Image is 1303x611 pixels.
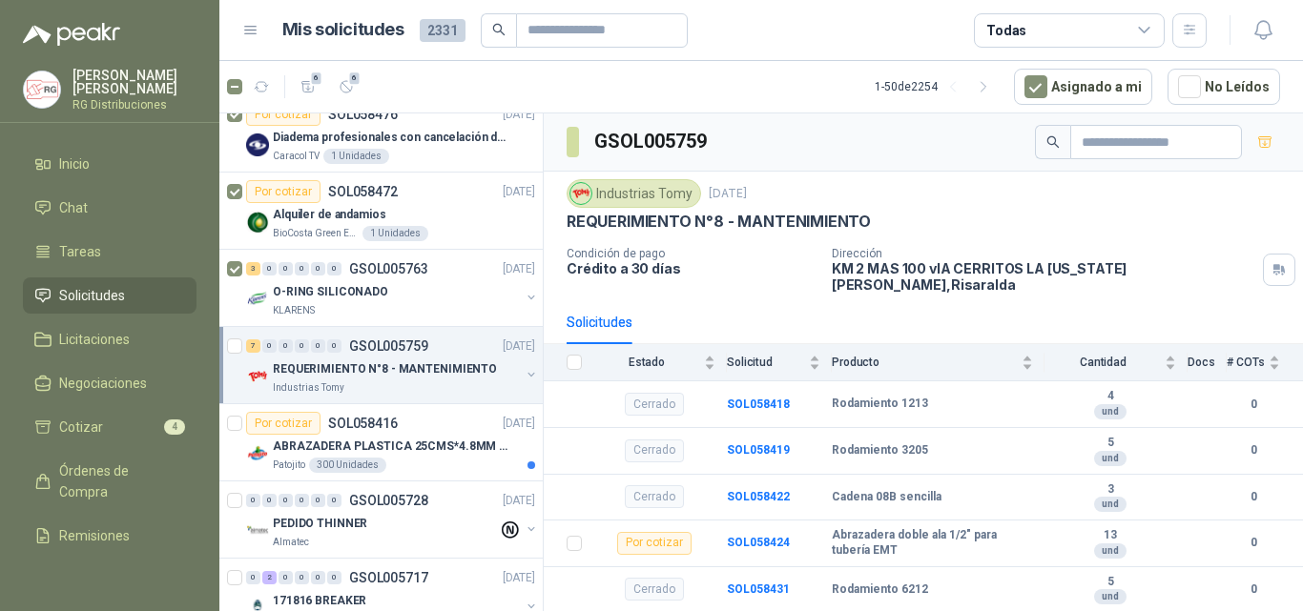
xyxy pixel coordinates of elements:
a: Chat [23,190,196,226]
p: Patojito [273,458,305,473]
a: SOL058424 [727,536,790,549]
div: und [1094,589,1127,604]
div: 0 [295,339,309,353]
span: Solicitud [727,356,805,369]
div: 0 [327,494,341,507]
a: Órdenes de Compra [23,453,196,510]
div: 0 [262,339,277,353]
div: Por cotizar [617,532,692,555]
span: search [492,23,506,36]
a: SOL058418 [727,397,790,411]
img: Company Logo [246,519,269,542]
button: 6 [293,71,323,102]
div: 1 - 50 de 2254 [875,71,999,102]
th: Producto [832,344,1044,381]
a: 7 0 0 0 0 0 GSOL005759[DATE] Company LogoREQUERIMIENTO N°8 - MANTENIMIENTOIndustrias Tomy [246,335,539,396]
div: 0 [246,494,260,507]
img: Company Logo [246,288,269,311]
span: Inicio [59,153,90,174]
h3: GSOL005759 [594,127,710,156]
b: 3 [1044,482,1176,498]
p: [DATE] [503,183,535,201]
p: Alquiler de andamios [273,206,386,224]
a: Configuración [23,561,196,598]
p: PEDIDO THINNER [273,515,367,533]
p: ABRAZADERA PLASTICA 25CMS*4.8MM NEGRA [273,438,510,456]
div: Por cotizar [246,180,321,203]
b: Cadena 08B sencilla [832,490,941,505]
div: 0 [295,262,309,275]
img: Company Logo [570,183,591,204]
span: Solicitudes [59,285,125,306]
a: SOL058422 [727,490,790,503]
p: [DATE] [503,106,535,124]
div: 0 [279,262,293,275]
a: Inicio [23,146,196,182]
p: Condición de pago [567,247,817,260]
b: 5 [1044,436,1176,451]
b: 0 [1227,488,1280,506]
b: Rodamiento 6212 [832,582,928,598]
div: 0 [311,494,325,507]
div: 0 [262,494,277,507]
div: 300 Unidades [309,458,386,473]
a: SOL058431 [727,582,790,596]
span: 6 [348,71,362,86]
th: Docs [1188,344,1227,381]
p: [DATE] [503,569,535,587]
img: Company Logo [246,442,269,465]
p: [PERSON_NAME] [PERSON_NAME] [72,69,196,95]
span: 6 [310,71,323,86]
p: Diadema profesionales con cancelación de ruido en micrófono [273,129,510,147]
span: Chat [59,197,88,218]
span: Estado [593,356,700,369]
p: SOL058472 [328,185,398,198]
p: Almatec [273,535,309,550]
div: 1 Unidades [362,226,428,241]
p: REQUERIMIENTO N°8 - MANTENIMIENTO [273,360,497,378]
div: 0 [327,339,341,353]
div: Todas [986,20,1026,41]
div: 0 [327,262,341,275]
h1: Mis solicitudes [282,16,404,44]
div: und [1094,404,1127,419]
p: [DATE] [503,415,535,433]
p: REQUERIMIENTO N°8 - MANTENIMIENTO [567,212,871,232]
span: Órdenes de Compra [59,460,178,502]
p: GSOL005717 [349,571,428,584]
div: Cerrado [625,578,684,601]
div: Cerrado [625,393,684,416]
button: Asignado a mi [1014,69,1152,105]
span: Cotizar [59,417,103,438]
img: Company Logo [246,133,269,156]
span: # COTs [1227,356,1265,369]
p: GSOL005728 [349,494,428,507]
p: RG Distribuciones [72,99,196,111]
span: 4 [164,419,185,435]
div: 0 [311,262,325,275]
span: 2331 [420,19,465,42]
div: und [1094,497,1127,512]
p: O-RING SILICONADO [273,283,388,301]
a: 0 0 0 0 0 0 GSOL005728[DATE] Company LogoPEDIDO THINNERAlmatec [246,489,539,550]
p: [DATE] [503,337,535,356]
a: Licitaciones [23,321,196,357]
div: 2 [262,571,277,584]
button: No Leídos [1168,69,1280,105]
a: SOL058419 [727,443,790,457]
p: [DATE] [503,260,535,278]
div: 7 [246,339,260,353]
a: Remisiones [23,518,196,554]
th: Estado [593,344,727,381]
a: Tareas [23,234,196,270]
span: Tareas [59,241,101,262]
div: 0 [279,339,293,353]
a: Negociaciones [23,365,196,401]
div: 0 [246,571,260,584]
span: search [1046,135,1060,149]
p: Crédito a 30 días [567,260,817,276]
p: [DATE] [503,492,535,510]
